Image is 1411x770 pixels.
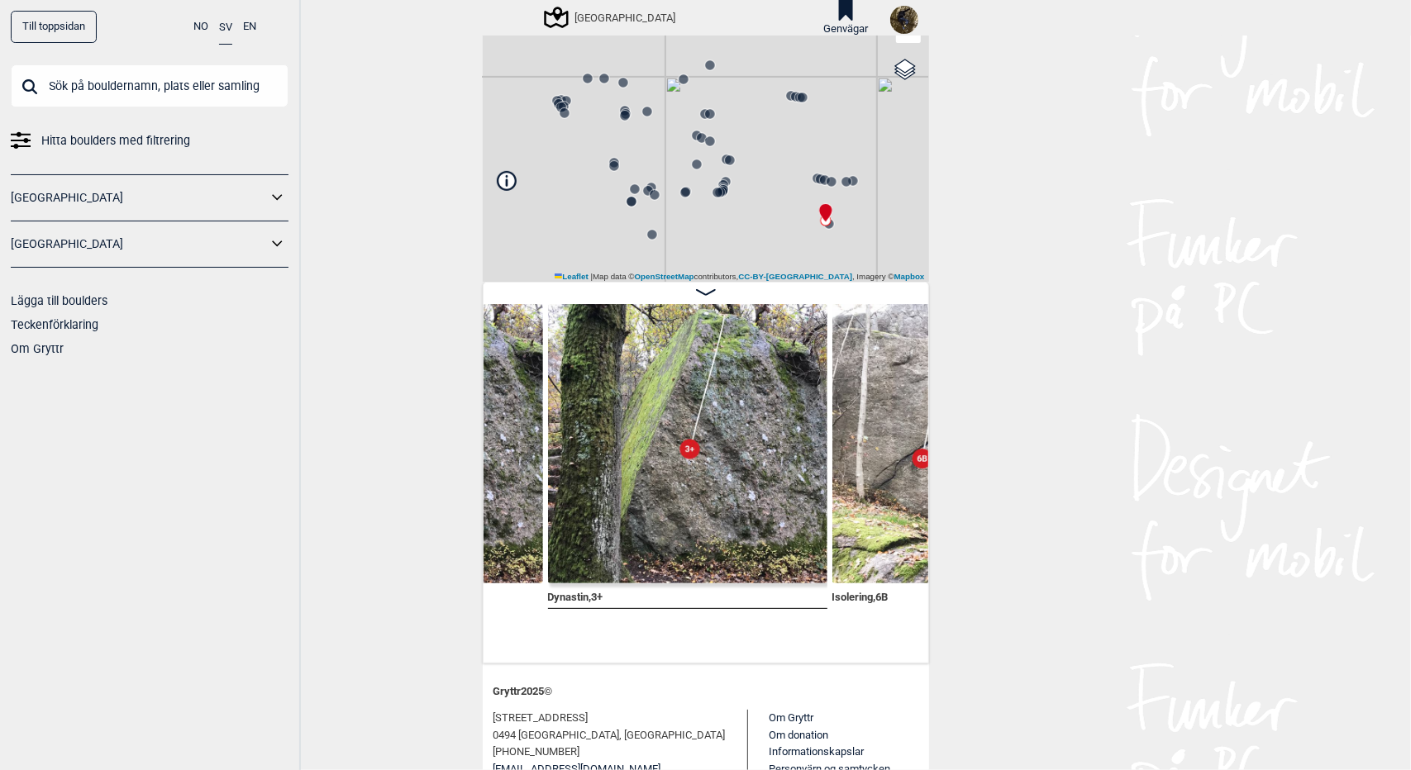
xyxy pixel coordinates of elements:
button: SV [219,11,232,45]
a: [GEOGRAPHIC_DATA] [11,232,267,256]
a: Leaflet [555,272,589,281]
img: Falling [890,6,918,34]
a: Om Gryttr [11,342,64,355]
a: [GEOGRAPHIC_DATA] [11,186,267,210]
span: [STREET_ADDRESS] [493,710,589,727]
a: Till toppsidan [11,11,97,43]
div: Map data © contributors, , Imagery © [551,271,929,283]
span: − [903,20,913,40]
a: Informationskapslar [770,745,865,758]
a: Lägga till boulders [11,294,107,307]
img: Dynastin [548,304,827,583]
img: Isolering 230414 [832,304,1112,583]
a: Teckenförklaring [11,318,98,331]
a: OpenStreetMap [635,272,694,281]
span: Isolering , 6B [832,587,889,603]
div: [GEOGRAPHIC_DATA] [546,7,675,27]
span: [PHONE_NUMBER] [493,744,580,761]
button: NO [193,11,208,43]
a: Mapbox [894,272,925,281]
div: Gryttr 2025 © [493,674,918,710]
span: Dynastin , 3+ [548,587,603,603]
a: Layers [889,51,921,88]
span: Hitta boulders med filtrering [41,129,190,153]
a: Hitta boulders med filtrering [11,129,288,153]
button: EN [243,11,256,43]
span: | [591,272,593,281]
a: Om donation [770,729,829,741]
input: Sök på bouldernamn, plats eller samling [11,64,288,107]
a: CC-BY-[GEOGRAPHIC_DATA] [738,272,852,281]
span: 0494 [GEOGRAPHIC_DATA], [GEOGRAPHIC_DATA] [493,727,726,744]
a: Om Gryttr [770,711,814,724]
